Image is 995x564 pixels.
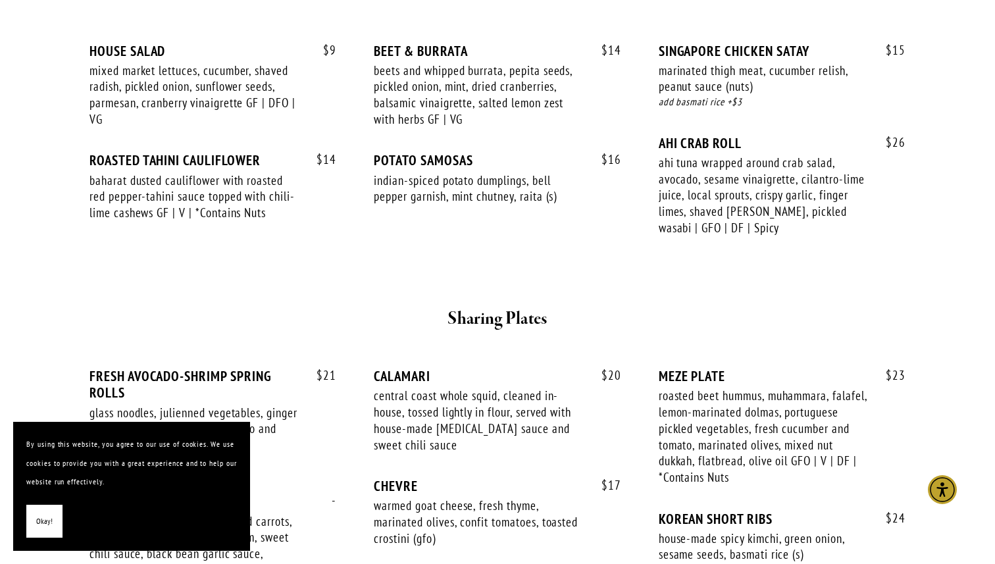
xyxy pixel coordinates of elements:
[374,172,583,205] div: indian-spiced potato dumplings, bell pepper garnish, mint chutney, raita (s)
[886,42,892,58] span: $
[303,152,336,167] span: 14
[374,43,621,59] div: BEET & BURRATA
[873,511,906,526] span: 24
[659,95,906,110] div: add basmati rice +$3
[303,368,336,383] span: 21
[319,493,336,508] span: -
[89,172,299,221] div: baharat dusted cauliflower with roasted red pepper-tahini sauce topped with chili-lime cashews GF...
[886,367,892,383] span: $
[89,63,299,128] div: mixed market lettuces, cucumber, shaved radish, pickled onion, sunflower seeds, parmesan, cranber...
[601,151,608,167] span: $
[659,530,868,563] div: house-made spicy kimchi, green onion, sesame seeds, basmati rice (s)
[310,43,336,58] span: 9
[89,405,299,453] div: glass noodles, julienned vegetables, ginger soy and chili sauces, fresh cilantro and mint, roaste...
[601,367,608,383] span: $
[374,498,583,546] div: warmed goat cheese, fresh thyme, marinated olives, confit tomatoes, toasted crostini (gfo)
[323,42,330,58] span: $
[317,151,323,167] span: $
[873,43,906,58] span: 15
[659,135,906,151] div: AHI CRAB ROLL
[659,368,906,384] div: MEZE PLATE
[588,43,621,58] span: 14
[659,43,906,59] div: SINGAPORE CHICKEN SATAY
[26,505,63,538] button: Okay!
[588,368,621,383] span: 20
[588,152,621,167] span: 16
[588,478,621,493] span: 17
[601,42,608,58] span: $
[26,435,237,492] p: By using this website, you agree to our use of cookies. We use cookies to provide you with a grea...
[374,478,621,494] div: CHEVRE
[873,135,906,150] span: 26
[13,422,250,551] section: Cookie banner
[447,307,547,330] strong: Sharing Plates
[374,368,621,384] div: CALAMARI
[374,152,621,168] div: POTATO SAMOSAS
[659,155,868,236] div: ahi tuna wrapped around crab salad, avocado, sesame vinaigrette, cilantro-lime juice, local sprou...
[89,43,336,59] div: HOUSE SALAD
[89,152,336,168] div: ROASTED TAHINI CAULIFLOWER
[928,475,957,504] div: Accessibility Menu
[374,388,583,453] div: central coast whole squid, cleaned in-house, tossed lightly in flour, served with house-made [MED...
[873,368,906,383] span: 23
[659,388,868,485] div: roasted beet hummus, muhammara, falafel, lemon-marinated dolmas, portuguese pickled vegetables, f...
[36,512,53,531] span: Okay!
[659,63,868,95] div: marinated thigh meat, cucumber relish, peanut sauce (nuts)
[374,63,583,128] div: beets and whipped burrata, pepita seeds, pickled onion, mint, dried cranberries, balsamic vinaigr...
[317,367,323,383] span: $
[89,368,336,401] div: FRESH AVOCADO-SHRIMP SPRING ROLLS
[601,477,608,493] span: $
[886,510,892,526] span: $
[659,511,906,527] div: KOREAN SHORT RIBS
[886,134,892,150] span: $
